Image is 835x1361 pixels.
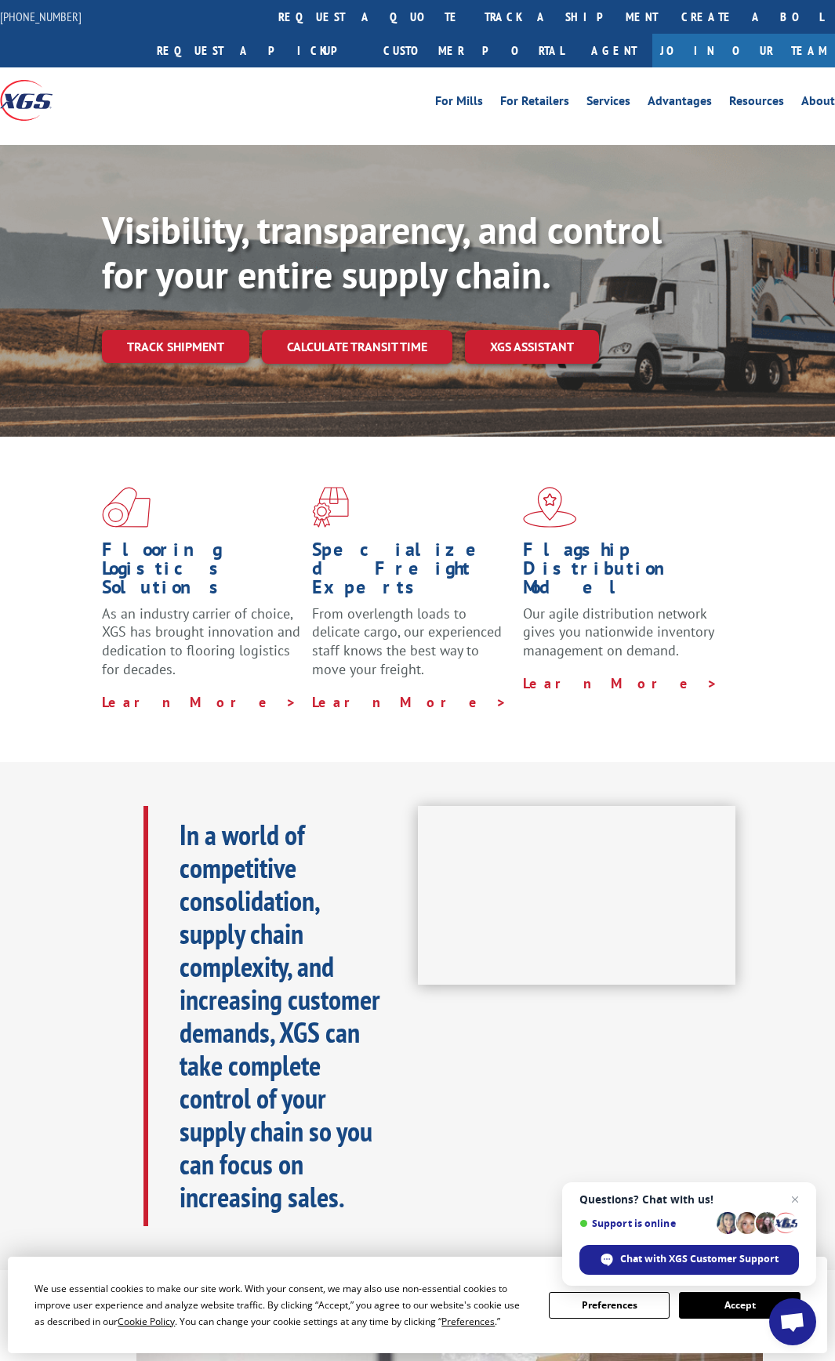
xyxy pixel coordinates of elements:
[312,487,349,528] img: xgs-icon-focused-on-flooring-red
[441,1315,495,1328] span: Preferences
[523,487,577,528] img: xgs-icon-flagship-distribution-model-red
[465,330,599,364] a: XGS ASSISTANT
[102,693,297,711] a: Learn More >
[418,806,736,985] iframe: XGS Logistics Solutions
[262,330,452,364] a: Calculate transit time
[769,1298,816,1345] div: Open chat
[102,487,151,528] img: xgs-icon-total-supply-chain-intelligence-red
[579,1245,799,1275] div: Chat with XGS Customer Support
[586,95,630,112] a: Services
[118,1315,175,1328] span: Cookie Policy
[679,1292,800,1319] button: Accept
[435,95,483,112] a: For Mills
[500,95,569,112] a: For Retailers
[523,540,721,604] h1: Flagship Distribution Model
[579,1193,799,1206] span: Questions? Chat with us!
[102,330,249,363] a: Track shipment
[575,34,652,67] a: Agent
[579,1218,711,1229] span: Support is online
[34,1280,530,1330] div: We use essential cookies to make our site work. With your consent, we may also use non-essential ...
[102,604,300,678] span: As an industry carrier of choice, XGS has brought innovation and dedication to flooring logistics...
[312,604,510,693] p: From overlength loads to delicate cargo, our experienced staff knows the best way to move your fr...
[648,95,712,112] a: Advantages
[549,1292,670,1319] button: Preferences
[523,604,713,660] span: Our agile distribution network gives you nationwide inventory management on demand.
[372,34,575,67] a: Customer Portal
[102,540,300,604] h1: Flooring Logistics Solutions
[312,540,510,604] h1: Specialized Freight Experts
[8,1257,827,1353] div: Cookie Consent Prompt
[145,34,372,67] a: Request a pickup
[786,1190,804,1209] span: Close chat
[312,693,507,711] a: Learn More >
[102,205,662,299] b: Visibility, transparency, and control for your entire supply chain.
[729,95,784,112] a: Resources
[652,34,835,67] a: Join Our Team
[523,674,718,692] a: Learn More >
[801,95,835,112] a: About
[620,1252,779,1266] span: Chat with XGS Customer Support
[180,816,380,1215] b: In a world of competitive consolidation, supply chain complexity, and increasing customer demands...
